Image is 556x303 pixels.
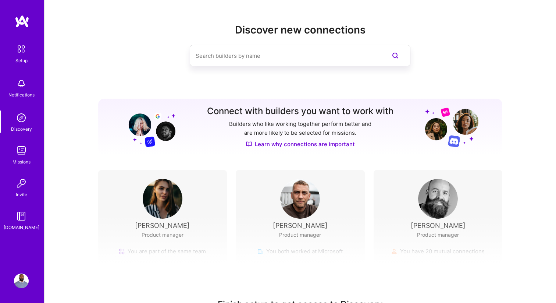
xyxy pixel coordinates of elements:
div: Notifications [8,91,35,99]
p: Builders who like working together perform better and are more likely to be selected for missions. [228,120,373,137]
img: Grow your network [425,107,478,147]
div: [DOMAIN_NAME] [4,223,39,231]
div: Discovery [11,125,32,133]
img: teamwork [14,143,29,158]
img: guide book [14,209,29,223]
img: User Avatar [14,274,29,288]
img: Discover [246,141,252,147]
input: Search builders by name [196,46,375,65]
a: User Avatar [12,274,31,288]
img: discovery [14,110,29,125]
img: Invite [14,176,29,191]
i: icon SearchPurple [391,51,400,60]
div: Setup [15,57,28,64]
img: bell [14,76,29,91]
h2: Discover new connections [98,24,503,36]
div: Missions [13,158,31,166]
img: User Avatar [280,179,320,219]
div: Invite [16,191,27,198]
h3: Connect with builders you want to work with [207,106,393,117]
img: User Avatar [143,179,182,219]
img: setup [14,41,29,57]
img: Grow your network [122,107,175,147]
a: Learn why connections are important [246,140,355,148]
img: User Avatar [418,179,458,219]
img: logo [15,15,29,28]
